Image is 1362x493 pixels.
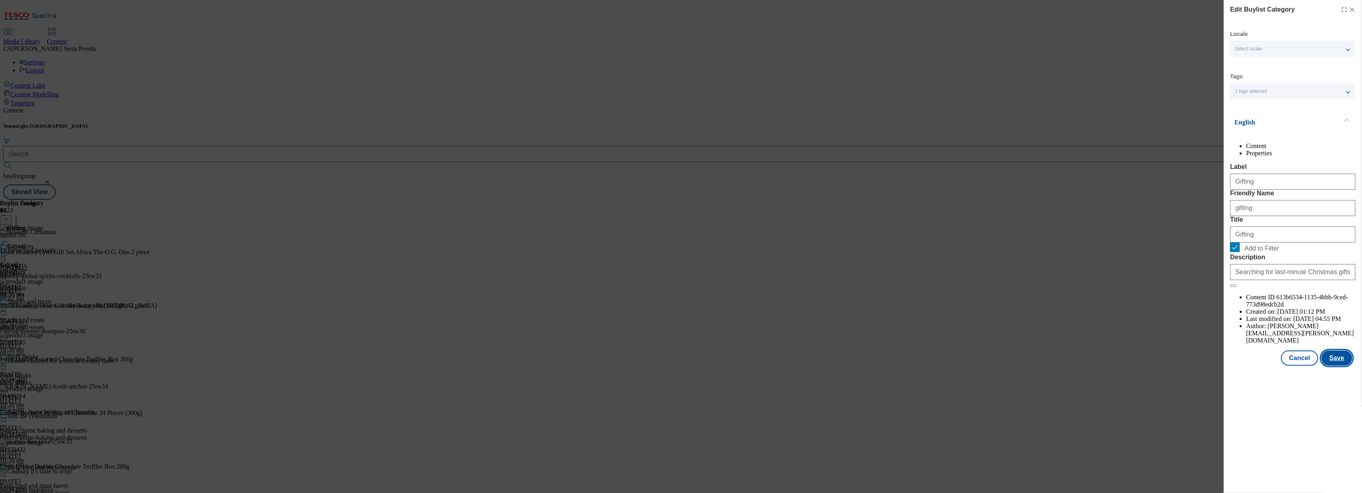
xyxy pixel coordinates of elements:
p: English [1235,118,1319,126]
button: Select locale [1230,41,1355,57]
label: Description [1230,254,1356,261]
label: Label [1230,163,1356,170]
button: Save [1322,351,1352,366]
li: Last modified on: [1246,315,1356,323]
label: Tags [1230,74,1243,79]
li: Properties [1246,150,1356,157]
li: Author: [1246,323,1356,344]
span: 1 tags selected [1235,88,1268,94]
li: Content ID [1246,294,1356,308]
button: Cancel [1281,351,1318,366]
span: 613b6534-1135-4bbb-9ced-773d98edcb2d [1246,294,1348,308]
label: Locale [1230,32,1248,36]
li: Created on: [1246,308,1356,315]
label: Friendly Name [1230,190,1356,197]
span: [DATE] 04:55 PM [1294,315,1341,322]
label: Title [1230,216,1356,223]
li: Content [1246,142,1356,150]
input: Enter Label [1230,174,1356,190]
button: 1 tags selected [1230,83,1355,99]
span: [DATE] 01:12 PM [1278,308,1325,315]
h4: Edit Buylist Category [1230,5,1295,14]
span: Add to Filter [1245,245,1279,252]
input: Enter Friendly Name [1230,200,1356,216]
span: Select locale [1235,46,1262,52]
span: [PERSON_NAME][EMAIL_ADDRESS][PERSON_NAME][DOMAIN_NAME] [1246,323,1354,344]
input: Enter Description [1230,264,1356,280]
input: Enter Title [1230,226,1356,242]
